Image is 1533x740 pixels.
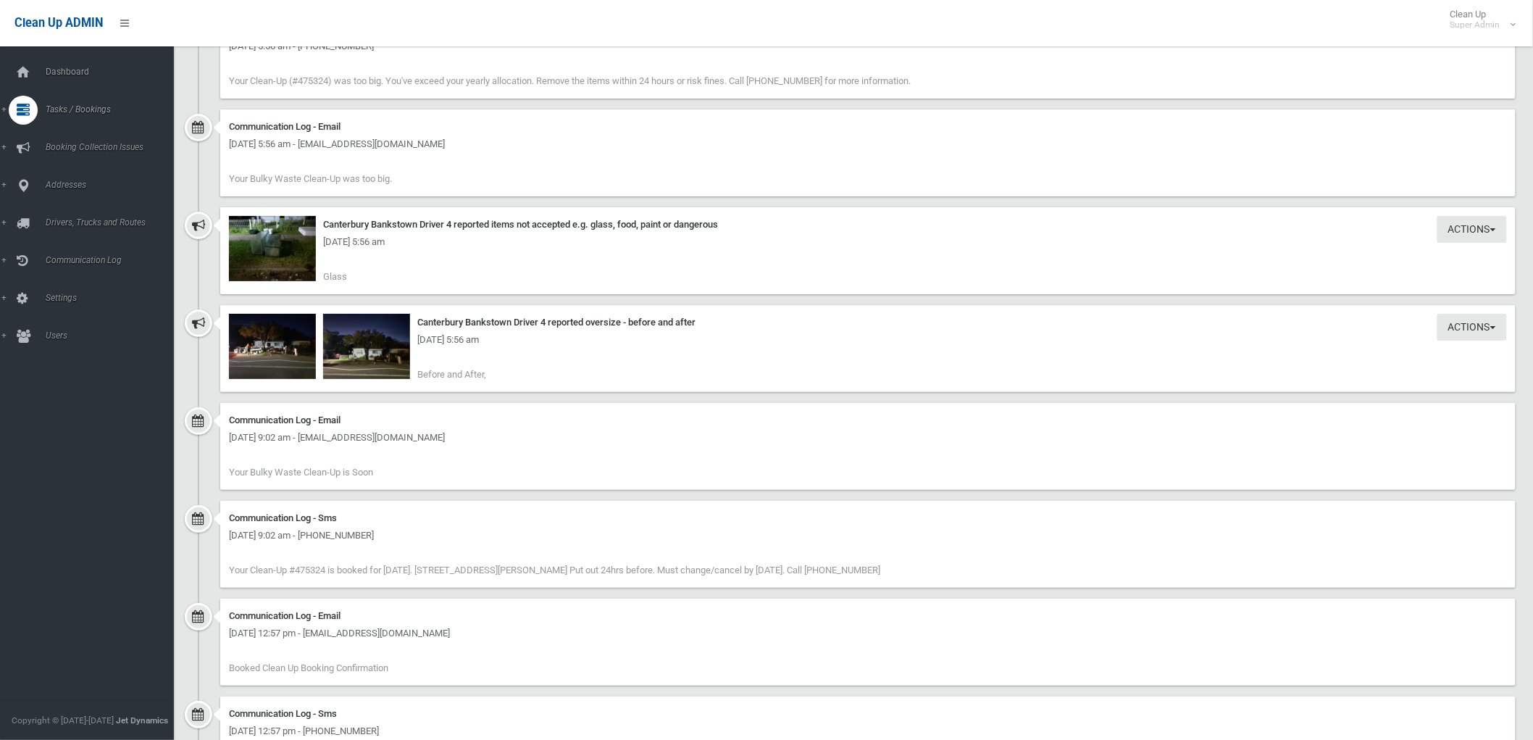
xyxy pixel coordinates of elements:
[229,705,1507,723] div: Communication Log - Sms
[229,625,1507,642] div: [DATE] 12:57 pm - [EMAIL_ADDRESS][DOMAIN_NAME]
[229,233,1507,251] div: [DATE] 5:56 am
[1437,314,1507,341] button: Actions
[229,527,1507,544] div: [DATE] 9:02 am - [PHONE_NUMBER]
[229,75,911,86] span: Your Clean-Up (#475324) was too big. You've exceed your yearly allocation. Remove the items withi...
[229,314,1507,331] div: Canterbury Bankstown Driver 4 reported oversize - before and after
[229,565,880,575] span: Your Clean-Up #475324 is booked for [DATE]. [STREET_ADDRESS][PERSON_NAME] Put out 24hrs before. M...
[229,429,1507,446] div: [DATE] 9:02 am - [EMAIL_ADDRESS][DOMAIN_NAME]
[1450,20,1500,30] small: Super Admin
[229,467,373,478] span: Your Bulky Waste Clean-Up is Soon
[41,217,186,228] span: Drivers, Trucks and Routes
[229,216,316,281] img: 2025-08-1205.55.382820357220663953845.jpg
[229,38,1507,55] div: [DATE] 5:56 am - [PHONE_NUMBER]
[229,331,1507,349] div: [DATE] 5:56 am
[323,314,410,379] img: 2025-08-1205.55.056708949223443845332.jpg
[229,412,1507,429] div: Communication Log - Email
[1443,9,1515,30] span: Clean Up
[229,314,316,379] img: 2025-08-1205.49.243122637447537229199.jpg
[229,136,1507,153] div: [DATE] 5:56 am - [EMAIL_ADDRESS][DOMAIN_NAME]
[41,330,186,341] span: Users
[14,16,103,30] span: Clean Up ADMIN
[229,510,1507,527] div: Communication Log - Sms
[229,216,1507,233] div: Canterbury Bankstown Driver 4 reported items not accepted e.g. glass, food, paint or dangerous
[229,173,392,184] span: Your Bulky Waste Clean-Up was too big.
[116,715,168,726] strong: Jet Dynamics
[41,293,186,303] span: Settings
[41,67,186,77] span: Dashboard
[1437,216,1507,243] button: Actions
[41,255,186,265] span: Communication Log
[41,104,186,115] span: Tasks / Bookings
[417,369,486,380] span: Before and After,
[323,271,347,282] span: Glass
[41,180,186,190] span: Addresses
[229,118,1507,136] div: Communication Log - Email
[229,607,1507,625] div: Communication Log - Email
[12,715,114,726] span: Copyright © [DATE]-[DATE]
[229,662,388,673] span: Booked Clean Up Booking Confirmation
[229,723,1507,740] div: [DATE] 12:57 pm - [PHONE_NUMBER]
[41,142,186,152] span: Booking Collection Issues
